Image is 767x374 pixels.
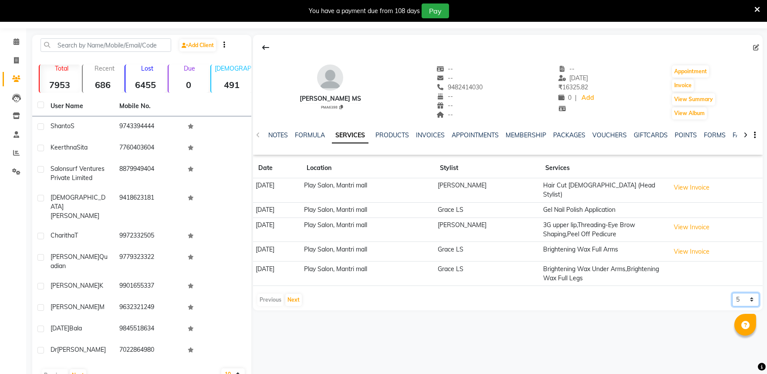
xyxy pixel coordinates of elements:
[672,93,715,105] button: View Summary
[437,83,483,91] span: 9482414030
[437,65,453,73] span: --
[435,202,540,218] td: Grace LS
[253,262,301,286] td: [DATE]
[295,131,325,139] a: FORMULA
[733,131,753,139] a: FAMILY
[114,340,183,361] td: 7022864980
[375,131,409,139] a: PRODUCTS
[558,83,588,91] span: 16325.82
[51,212,99,220] span: [PERSON_NAME]
[435,178,540,203] td: [PERSON_NAME]
[672,65,709,78] button: Appointment
[253,242,301,262] td: [DATE]
[211,79,252,90] strong: 491
[114,138,183,159] td: 7760403604
[317,65,343,91] img: avatar
[675,131,697,139] a: POINTS
[301,262,435,286] td: Play Salon, Mantri mall
[437,102,453,109] span: --
[435,218,540,242] td: [PERSON_NAME]
[51,346,57,354] span: Dr
[51,165,105,182] span: Salonsurf Ventures Private Limited
[558,65,575,73] span: --
[332,128,368,143] a: SERVICES
[51,303,99,311] span: [PERSON_NAME]
[672,107,707,119] button: View Album
[541,178,667,203] td: Hair Cut [DEMOGRAPHIC_DATA] (Head Stylist)
[83,79,123,90] strong: 686
[541,158,667,178] th: Services
[179,39,216,51] a: Add Client
[114,247,183,276] td: 9779323322
[422,3,449,18] button: Pay
[435,262,540,286] td: Grace LS
[51,143,77,151] span: Keerthna
[129,65,166,72] p: Lost
[170,65,209,72] p: Due
[541,242,667,262] td: Brightening Wax Full Arms
[309,7,420,16] div: You have a payment due from 108 days
[86,65,123,72] p: Recent
[416,131,445,139] a: INVOICES
[57,346,106,354] span: [PERSON_NAME]
[558,83,562,91] span: ₹
[437,74,453,82] span: --
[114,319,183,340] td: 9845518634
[541,202,667,218] td: Gel Nail Polish Application
[114,297,183,319] td: 9632321249
[114,116,183,138] td: 9743394444
[670,221,713,234] button: View Invoice
[125,79,166,90] strong: 6455
[114,188,183,226] td: 9418623181
[257,39,275,56] div: Back to Client
[71,122,74,130] span: S
[452,131,499,139] a: APPOINTMENTS
[575,93,577,102] span: |
[268,131,288,139] a: NOTES
[437,111,453,119] span: --
[300,94,361,103] div: [PERSON_NAME] Ms
[114,226,183,247] td: 9972332505
[301,242,435,262] td: Play Salon, Mantri mall
[435,158,540,178] th: Stylist
[169,79,209,90] strong: 0
[51,194,105,211] span: [DEMOGRAPHIC_DATA]
[704,131,726,139] a: FORMS
[215,65,252,72] p: [DEMOGRAPHIC_DATA]
[51,282,99,289] span: [PERSON_NAME]
[558,74,588,82] span: [DATE]
[114,159,183,188] td: 8879949404
[437,92,453,100] span: --
[303,104,361,110] div: PMA6398
[74,231,78,239] span: T
[301,218,435,242] td: Play Salon, Mantri mall
[285,294,302,306] button: Next
[301,178,435,203] td: Play Salon, Mantri mall
[670,245,713,258] button: View Invoice
[506,131,546,139] a: MEMBERSHIP
[580,92,595,104] a: Add
[541,218,667,242] td: 3G upper lip,Threading-Eye Brow Shaping,Peel Off Pedicure
[40,79,80,90] strong: 7953
[114,276,183,297] td: 9901655337
[634,131,668,139] a: GIFTCARDS
[672,79,694,92] button: Invoice
[41,38,171,52] input: Search by Name/Mobile/Email/Code
[43,65,80,72] p: Total
[51,324,69,332] span: [DATE]
[558,94,571,102] span: 0
[51,122,71,130] span: Shanto
[51,231,74,239] span: Charitha
[670,181,713,194] button: View Invoice
[435,242,540,262] td: Grace LS
[253,178,301,203] td: [DATE]
[541,262,667,286] td: Brightening Wax Under Arms,Brightening Wax Full Legs
[77,143,88,151] span: Sita
[592,131,627,139] a: VOUCHERS
[114,96,183,116] th: Mobile No.
[253,218,301,242] td: [DATE]
[99,282,103,289] span: K
[99,303,105,311] span: M
[69,324,82,332] span: Bala
[301,158,435,178] th: Location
